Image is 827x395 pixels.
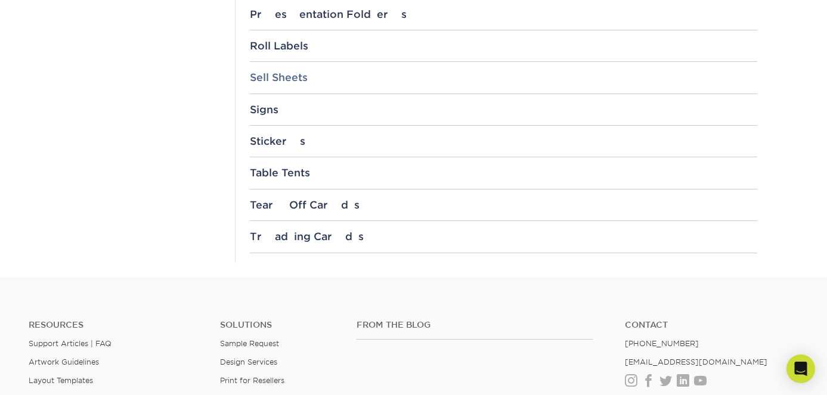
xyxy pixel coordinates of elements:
div: Roll Labels [250,40,757,52]
a: [PHONE_NUMBER] [625,339,699,348]
div: Signs [250,104,757,116]
a: Sample Request [220,339,279,348]
div: Tear Off Cards [250,199,757,211]
h4: From the Blog [357,320,593,330]
a: Artwork Guidelines [29,357,99,366]
a: Design Services [220,357,277,366]
div: Table Tents [250,167,757,179]
div: Trading Cards [250,231,757,242]
div: Open Intercom Messenger [786,354,815,383]
div: Stickers [250,135,757,147]
a: [EMAIL_ADDRESS][DOMAIN_NAME] [625,357,767,366]
div: Sell Sheets [250,71,757,83]
a: Contact [625,320,798,330]
a: Support Articles | FAQ [29,339,111,348]
a: Print for Resellers [220,376,284,385]
iframe: Google Customer Reviews [3,359,101,391]
div: Presentation Folders [250,8,757,20]
h4: Solutions [220,320,339,330]
h4: Resources [29,320,202,330]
